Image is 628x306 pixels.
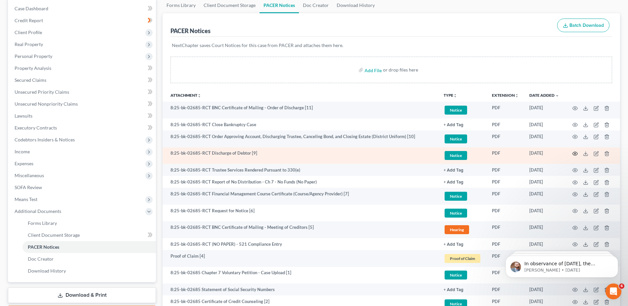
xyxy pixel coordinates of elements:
[444,167,481,173] a: + Add Tag
[28,268,66,274] span: Download History
[383,67,418,73] div: or drop files here
[445,134,467,143] span: Notice
[9,86,156,98] a: Unsecured Priority Claims
[557,19,609,32] button: Batch Download
[9,110,156,122] a: Lawsuits
[444,224,481,235] a: Hearing
[487,267,524,284] td: PDF
[445,192,467,201] span: Notice
[15,29,42,35] span: Client Profile
[15,89,69,95] span: Unsecured Priority Claims
[163,250,438,267] td: Proof of Claim [4]
[445,254,480,263] span: Proof of Claim
[445,106,467,115] span: Notice
[524,283,564,295] td: [DATE]
[23,241,156,253] a: PACER Notices
[605,283,621,299] iframe: Intercom live chat
[524,130,564,147] td: [DATE]
[444,105,481,116] a: Notice
[487,130,524,147] td: PDF
[163,119,438,130] td: 8:25-bk-02685-RCT Close Bankruptcy Case
[445,271,467,280] span: Notice
[170,93,201,98] a: Attachmentunfold_more
[9,74,156,86] a: Secured Claims
[444,208,481,219] a: Notice
[487,250,524,267] td: PDF
[487,205,524,222] td: PDF
[15,149,30,154] span: Income
[170,27,211,35] div: PACER Notices
[445,225,469,234] span: Hearing
[15,125,57,130] span: Executory Contracts
[444,270,481,280] a: Notice
[163,267,438,284] td: 8:25-bk-02685 Chapter 7 Voluntary Petition - Case Upload [1]
[163,283,438,295] td: 8:25-bk-02685 Statement of Social Security Numbers
[444,168,463,173] button: + Add Tag
[163,238,438,250] td: 8:25-bk-02685-RCT (NO PAPER) - 521 Compliance Entry
[444,180,463,184] button: + Add Tag
[197,94,201,98] i: unfold_more
[444,286,481,293] a: + Add Tag
[524,176,564,188] td: [DATE]
[9,122,156,134] a: Executory Contracts
[487,221,524,238] td: PDF
[163,102,438,119] td: 8:25-bk-02685-RCT BNC Certificate of Mailing - Order of Discharge [11]
[487,188,524,205] td: PDF
[444,242,463,247] button: + Add Tag
[163,205,438,222] td: 8:25-bk-02685-RCT Request for Notice [6]
[619,283,624,289] span: 6
[444,123,463,127] button: + Add Tag
[515,94,519,98] i: unfold_more
[487,176,524,188] td: PDF
[15,6,48,11] span: Case Dashboard
[8,287,156,303] a: Download & Print
[15,208,61,214] span: Additional Documents
[15,53,52,59] span: Personal Property
[444,253,481,264] a: Proof of Claim
[445,209,467,218] span: Notice
[28,256,54,262] span: Doc Creator
[487,238,524,250] td: PDF
[444,133,481,144] a: Notice
[9,3,156,15] a: Case Dashboard
[15,77,46,83] span: Secured Claims
[524,164,564,176] td: [DATE]
[487,147,524,164] td: PDF
[172,42,611,49] p: NextChapter saves Court Notices for this case from PACER and attaches them here.
[9,181,156,193] a: SOFA Review
[163,130,438,147] td: 8:25-bk-02685-RCT Order Approving Account, Discharging Trustee, Canceling Bond, and Closing Estat...
[15,196,37,202] span: Means Test
[28,220,57,226] span: Forms Library
[444,179,481,185] a: + Add Tag
[15,173,44,178] span: Miscellaneous
[15,41,43,47] span: Real Property
[524,238,564,250] td: [DATE]
[555,94,559,98] i: expand_more
[15,113,32,119] span: Lawsuits
[444,122,481,128] a: + Add Tag
[23,253,156,265] a: Doc Creator
[524,147,564,164] td: [DATE]
[9,98,156,110] a: Unsecured Nonpriority Claims
[15,184,42,190] span: SOFA Review
[444,150,481,161] a: Notice
[487,102,524,119] td: PDF
[487,164,524,176] td: PDF
[9,15,156,26] a: Credit Report
[444,241,481,247] a: + Add Tag
[524,205,564,222] td: [DATE]
[15,161,33,166] span: Expenses
[163,221,438,238] td: 8:25-bk-02685-RCT BNC Certificate of Mailing - Meeting of Creditors [5]
[15,137,75,142] span: Codebtors Insiders & Notices
[524,188,564,205] td: [DATE]
[23,229,156,241] a: Client Document Storage
[524,102,564,119] td: [DATE]
[163,176,438,188] td: 8:25-bk-02685-RCT Report of No Distribution - Ch 7 - No Funds (No Paper)
[163,188,438,205] td: 8:25-bk-02685-RCT Financial Management Course Certificate (Course/Agency Provider) [7]
[524,221,564,238] td: [DATE]
[487,283,524,295] td: PDF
